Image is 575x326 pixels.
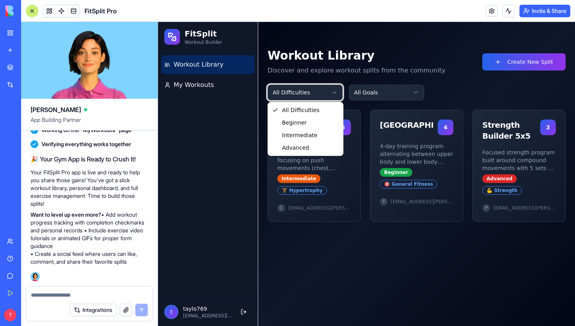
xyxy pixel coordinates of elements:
[124,97,149,105] span: Beginner
[31,116,148,130] span: App Building Partner
[31,154,148,164] h2: 🎉 Your Gym App is Ready to Crush It!
[31,211,148,266] p: • Add workout progress tracking with completion checkmarks and personal records • Include exercis...
[519,5,570,17] button: Invite & Share
[70,304,117,316] button: Integrations
[84,6,117,16] span: FitSplit Pro
[124,122,151,130] span: Advanced
[4,309,16,321] span: T
[31,272,40,281] img: Ella_00000_wcx2te.png
[31,168,148,208] p: Your FitSplit Pro app is live and ready to help you share those gains! You've got a slick workout...
[124,109,159,117] span: Intermediate
[41,140,131,148] span: Verifying everything works together
[31,211,101,218] strong: Want to level up even more?
[5,5,54,16] img: logo
[31,105,81,114] span: [PERSON_NAME]
[124,84,162,92] span: All Difficulties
